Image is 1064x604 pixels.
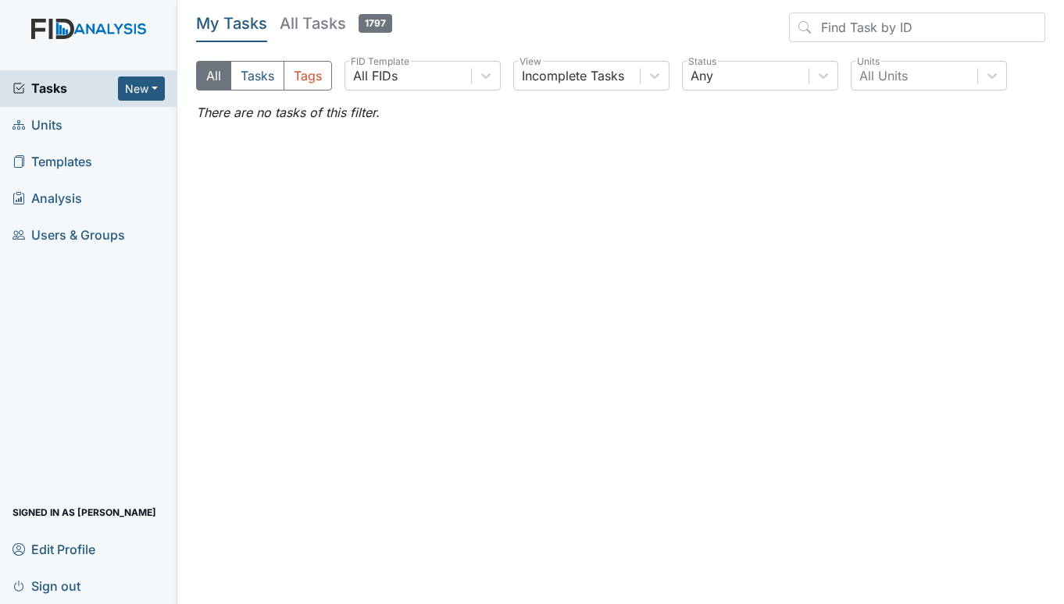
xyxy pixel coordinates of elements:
[196,105,380,120] em: There are no tasks of this filter.
[12,79,118,98] a: Tasks
[196,61,332,91] div: Type filter
[118,76,165,101] button: New
[12,537,95,561] span: Edit Profile
[12,574,80,598] span: Sign out
[691,66,713,85] div: Any
[230,61,284,91] button: Tasks
[12,150,92,174] span: Templates
[280,12,392,34] h5: All Tasks
[353,66,398,85] div: All FIDs
[359,14,392,33] span: 1797
[12,500,156,524] span: Signed in as [PERSON_NAME]
[196,12,267,34] h5: My Tasks
[12,223,125,247] span: Users & Groups
[284,61,332,91] button: Tags
[12,187,82,211] span: Analysis
[522,66,624,85] div: Incomplete Tasks
[196,61,231,91] button: All
[859,66,908,85] div: All Units
[12,113,62,137] span: Units
[789,12,1045,42] input: Find Task by ID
